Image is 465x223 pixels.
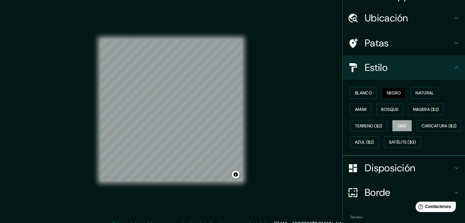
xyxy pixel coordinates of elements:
div: Borde [343,180,465,205]
iframe: Lanzador de widgets de ayuda [411,199,458,216]
div: Patas [343,31,465,55]
font: Negro [387,90,401,96]
button: Terreno ($2) [350,120,387,132]
button: Activar o desactivar atribución [232,171,239,178]
div: Ubicación [343,6,465,30]
font: Borde [365,186,390,199]
font: Caricatura ($2) [422,123,457,129]
font: Blanco [355,90,372,96]
button: Bosque [376,104,403,115]
button: Madera ($2) [408,104,444,115]
font: Natural [415,90,434,96]
font: Disposición [365,162,415,174]
font: Patas [365,37,389,49]
font: Madera ($2) [413,107,439,112]
button: Negro [382,87,406,99]
font: Satélite ($3) [389,140,416,145]
button: Gris [392,120,412,132]
button: Natural [411,87,439,99]
div: Disposición [343,156,465,180]
button: Amar [350,104,371,115]
font: Estilo [365,61,388,74]
button: Blanco [350,87,377,99]
font: Ubicación [365,12,408,24]
font: Gris [397,123,407,129]
button: Azul ($2) [350,136,379,148]
button: Satélite ($3) [384,136,421,148]
div: Estilo [343,55,465,80]
button: Caricatura ($2) [417,120,462,132]
font: Terreno ($2) [355,123,382,129]
font: Amar [355,107,367,112]
font: Azul ($2) [355,140,374,145]
canvas: Mapa [100,39,242,181]
font: Tamaño [350,215,363,220]
font: Bosque [381,107,398,112]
